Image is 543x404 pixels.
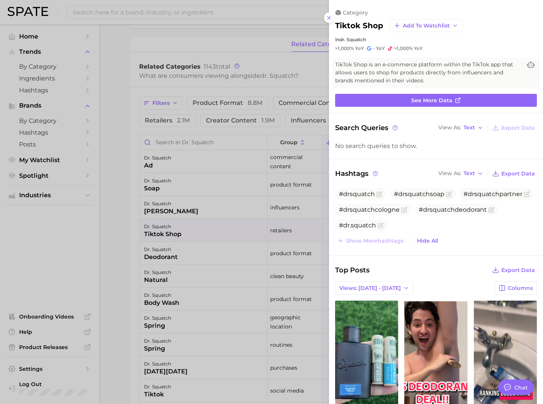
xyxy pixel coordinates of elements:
[394,45,413,51] span: >1,000%
[490,122,537,133] button: Export Data
[355,45,364,52] span: YoY
[335,37,537,42] div: in
[378,222,384,229] button: Flag as miscategorized or irrelevant
[335,168,379,179] span: Hashtags
[376,191,383,197] button: Flag as miscategorized or irrelevant
[438,126,461,130] span: View As
[335,61,522,85] span: TikTok Shop is an e-commerce platform within the TikTok app that allows users to shop for product...
[339,222,376,229] span: #dr.squatch
[464,171,475,175] span: Text
[373,45,375,51] span: -
[343,9,368,16] span: category
[438,171,461,175] span: View As
[403,23,450,29] span: Add to Watchlist
[508,285,533,291] span: Columns
[490,168,537,179] button: Export Data
[501,125,535,131] span: Export Data
[417,238,438,244] span: Hide All
[490,265,537,275] button: Export Data
[335,235,405,246] button: Show morehashtags
[335,21,383,30] h2: tiktok shop
[339,206,400,213] span: #drsquatchcologne
[464,190,522,198] span: #drsquatchpartner
[494,282,537,295] button: Columns
[401,207,407,213] button: Flag as miscategorized or irrelevant
[488,207,494,213] button: Flag as miscategorized or irrelevant
[335,265,370,275] span: Top Posts
[335,122,399,133] span: Search Queries
[339,285,401,291] span: Views: [DATE] - [DATE]
[524,191,530,197] button: Flag as miscategorized or irrelevant
[415,236,440,246] button: Hide All
[394,190,444,198] span: #drsquatchsoap
[411,97,452,104] span: See more data
[446,191,452,197] button: Flag as miscategorized or irrelevant
[335,282,413,295] button: Views: [DATE] - [DATE]
[339,37,366,42] span: dr. squatch
[436,123,485,133] button: View AsText
[335,142,537,150] div: No search queries to show.
[464,126,475,130] span: Text
[419,206,487,213] span: #drsquatchdeodorant
[335,45,354,51] span: >1,000%
[376,45,385,52] span: YoY
[389,19,462,32] button: Add to Watchlist
[501,171,535,177] span: Export Data
[501,267,535,274] span: Export Data
[414,45,423,52] span: YoY
[339,190,375,198] span: #drsquatch
[346,238,404,244] span: Show more hashtags
[436,169,485,179] button: View AsText
[335,94,537,107] a: See more data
